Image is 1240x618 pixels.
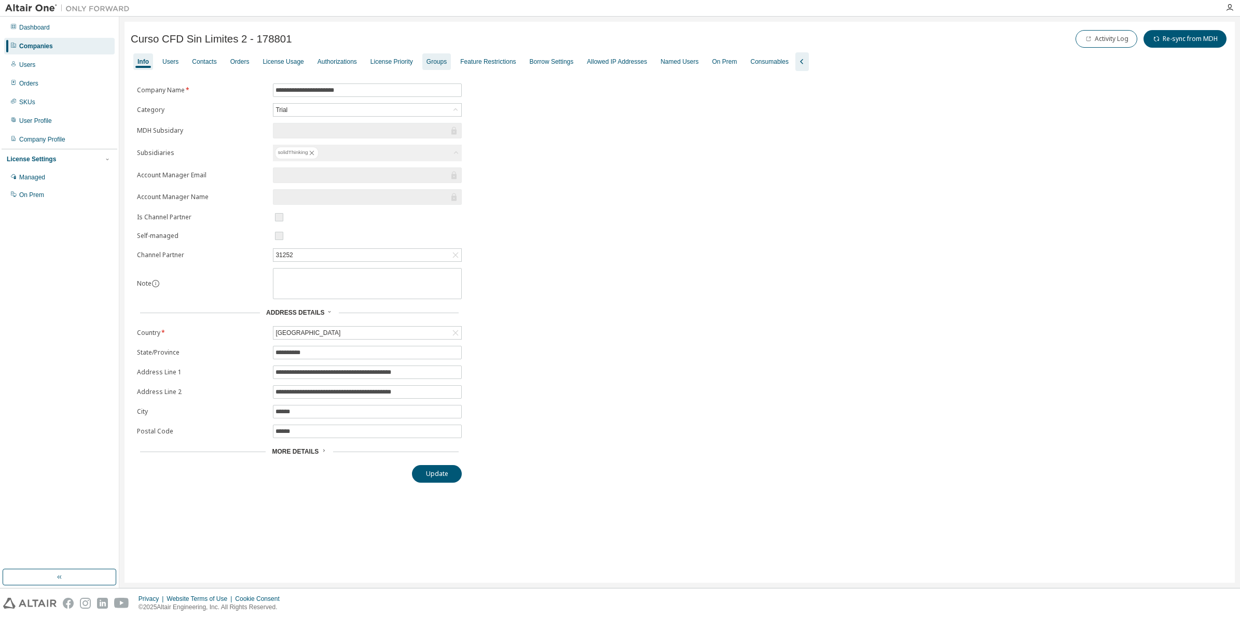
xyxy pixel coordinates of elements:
div: Info [137,58,149,66]
label: Account Manager Name [137,193,267,201]
div: Orders [230,58,250,66]
div: Contacts [192,58,216,66]
div: User Profile [19,117,52,125]
div: License Settings [7,155,56,163]
img: instagram.svg [80,598,91,609]
span: Address Details [266,309,324,316]
label: Channel Partner [137,251,267,259]
div: [GEOGRAPHIC_DATA] [274,327,342,339]
label: Country [137,329,267,337]
div: Feature Restrictions [460,58,516,66]
img: altair_logo.svg [3,598,57,609]
label: Company Name [137,86,267,94]
p: © 2025 Altair Engineering, Inc. All Rights Reserved. [139,603,286,612]
span: Curso CFD Sin Limites 2 - 178801 [131,33,292,45]
img: linkedin.svg [97,598,108,609]
div: Orders [19,79,38,88]
div: Allowed IP Addresses [587,58,647,66]
button: Activity Log [1076,30,1137,48]
div: Trial [274,104,289,116]
label: Address Line 1 [137,368,267,376]
label: Self-managed [137,232,267,240]
label: State/Province [137,348,267,357]
span: More Details [272,448,319,455]
div: 31252 [274,249,294,261]
label: Subsidiaries [137,149,267,157]
button: Update [412,465,462,483]
div: Named Users [660,58,698,66]
div: Website Terms of Use [167,595,235,603]
div: On Prem [19,191,44,199]
div: solidThinking [273,145,462,161]
div: Groups [426,58,447,66]
div: License Usage [263,58,304,66]
label: City [137,408,267,416]
img: youtube.svg [114,598,129,609]
div: SKUs [19,98,35,106]
div: Authorizations [318,58,357,66]
div: Cookie Consent [235,595,285,603]
label: Category [137,106,267,114]
label: Postal Code [137,427,267,436]
img: facebook.svg [63,598,74,609]
label: MDH Subsidary [137,127,267,135]
div: 31252 [273,249,461,261]
label: Address Line 2 [137,388,267,396]
div: Consumables [751,58,789,66]
div: Companies [19,42,53,50]
img: Altair One [5,3,135,13]
label: Is Channel Partner [137,213,267,221]
div: Privacy [139,595,167,603]
div: Users [19,61,35,69]
label: Account Manager Email [137,171,267,179]
div: Users [162,58,178,66]
label: Note [137,279,151,288]
div: On Prem [712,58,737,66]
div: License Priority [370,58,413,66]
div: Dashboard [19,23,50,32]
div: Trial [273,104,461,116]
div: solidThinking [275,147,319,159]
div: Managed [19,173,45,181]
div: Borrow Settings [530,58,574,66]
div: [GEOGRAPHIC_DATA] [273,327,461,339]
button: information [151,279,160,288]
div: Company Profile [19,135,65,144]
button: Re-sync from MDH [1143,30,1227,48]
